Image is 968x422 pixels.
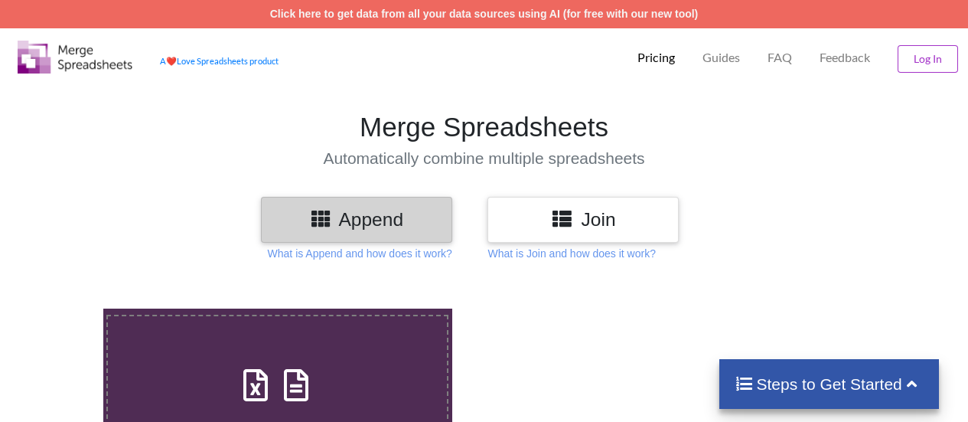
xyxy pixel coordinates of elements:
p: Guides [702,50,740,66]
img: Logo.png [18,41,132,74]
h3: Join [499,208,667,231]
button: Log In [898,45,958,73]
p: FAQ [768,50,792,66]
span: Feedback [820,51,870,64]
h4: Steps to Get Started [735,375,924,394]
a: Click here to get data from all your data sources using AI (for free with our new tool) [270,8,699,20]
p: What is Join and how does it work? [487,246,655,261]
a: AheartLove Spreadsheets product [160,56,279,66]
p: Pricing [637,50,675,66]
p: What is Append and how does it work? [268,246,452,261]
span: heart [166,56,177,66]
h3: Append [272,208,441,231]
